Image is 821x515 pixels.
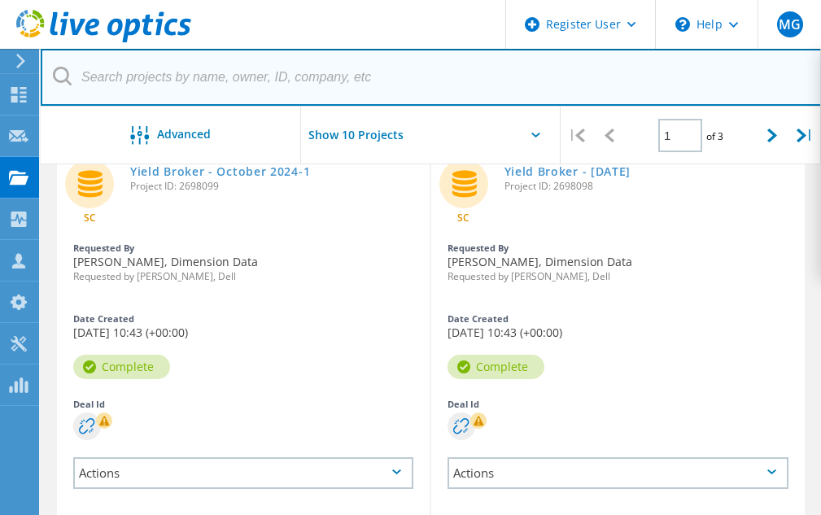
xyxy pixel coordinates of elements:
span: SC [457,213,469,223]
span: Requested by [PERSON_NAME], Dell [448,272,789,282]
div: Complete [73,355,170,379]
span: Project ID: 2698098 [504,181,797,191]
div: Requested By [448,243,789,252]
div: Requested By [73,243,413,252]
span: SC [84,213,96,223]
span: of 3 [706,129,723,143]
div: Date Created [73,314,413,323]
span: Project ID: 2698099 [130,181,421,191]
div: Deal Id [73,399,413,408]
div: Actions [448,457,789,489]
div: | [788,107,821,164]
div: [PERSON_NAME], Dimension Data [57,235,430,290]
div: | [561,107,593,164]
a: Live Optics Dashboard [16,34,191,46]
div: Date Created [448,314,789,323]
div: Complete [448,355,544,379]
div: [PERSON_NAME], Dimension Data [431,235,806,290]
span: Requested by [PERSON_NAME], Dell [73,272,413,282]
span: MG [779,18,801,31]
svg: \n [675,17,690,32]
div: [DATE] 10:43 (+00:00) [431,306,806,347]
a: Yield Broker - [DATE] [504,166,631,177]
div: Deal Id [448,399,789,408]
a: Yield Broker - October 2024-1 [130,166,310,177]
div: [DATE] 10:43 (+00:00) [57,306,430,347]
div: Actions [73,457,413,489]
span: Advanced [157,129,211,140]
